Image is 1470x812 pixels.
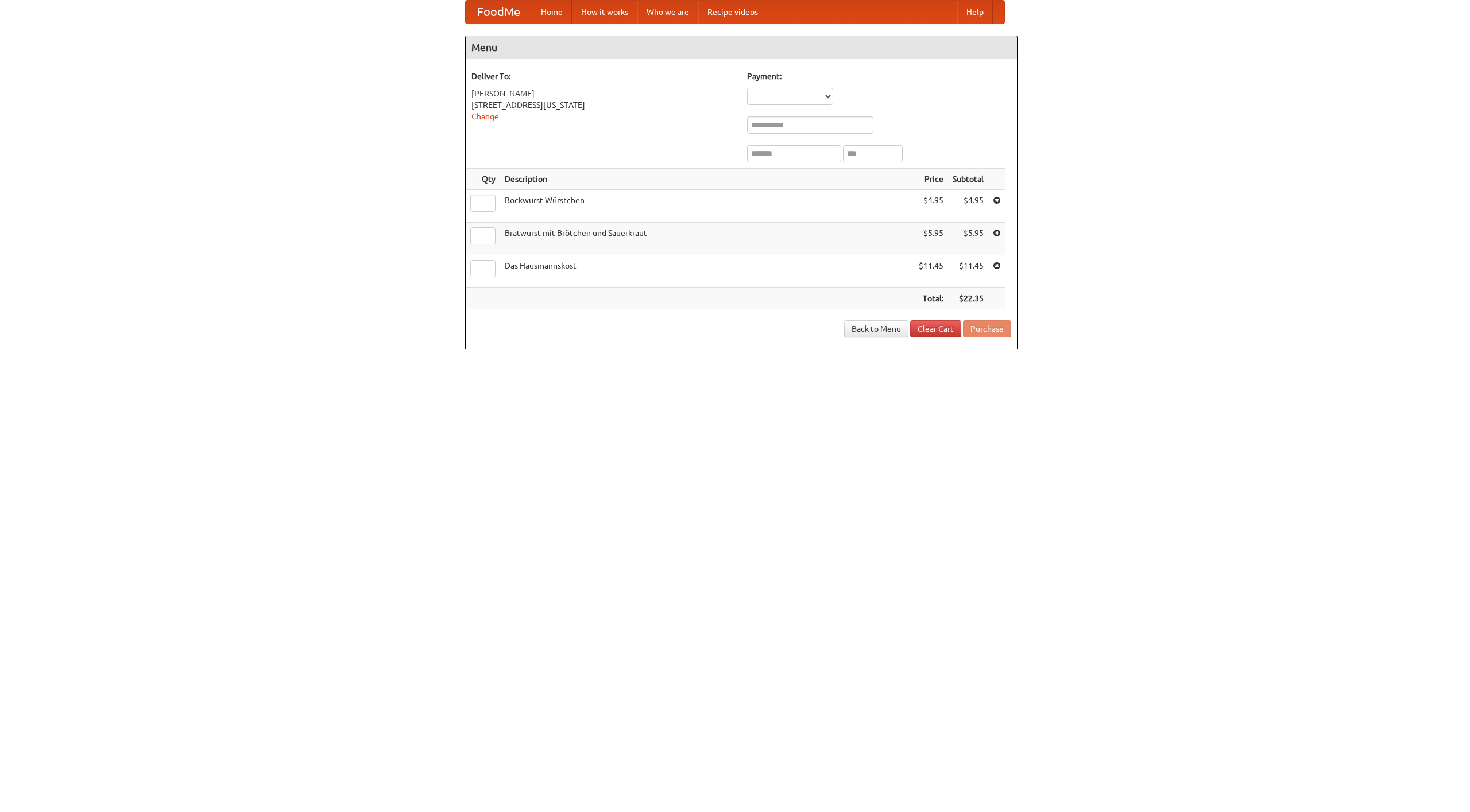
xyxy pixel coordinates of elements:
[914,255,948,288] td: $11.45
[957,1,993,24] a: Help
[466,1,532,24] a: FoodMe
[747,71,1011,82] h5: Payment:
[948,190,988,223] td: $4.95
[948,288,988,309] th: $22.35
[500,169,914,190] th: Description
[471,88,736,99] div: [PERSON_NAME]
[914,169,948,190] th: Price
[844,320,908,337] a: Back to Menu
[500,223,914,255] td: Bratwurst mit Brötchen und Sauerkraut
[500,190,914,223] td: Bockwurst Würstchen
[500,255,914,288] td: Das Hausmannskost
[466,36,1017,59] h4: Menu
[910,320,961,337] a: Clear Cart
[963,320,1011,337] button: Purchase
[914,190,948,223] td: $4.95
[532,1,572,24] a: Home
[948,255,988,288] td: $11.45
[466,169,500,190] th: Qty
[471,99,736,111] div: [STREET_ADDRESS][US_STATE]
[914,288,948,309] th: Total:
[948,169,988,190] th: Subtotal
[914,223,948,255] td: $5.95
[471,112,499,121] a: Change
[637,1,698,24] a: Who we are
[572,1,637,24] a: How it works
[948,223,988,255] td: $5.95
[471,71,736,82] h5: Deliver To:
[698,1,767,24] a: Recipe videos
